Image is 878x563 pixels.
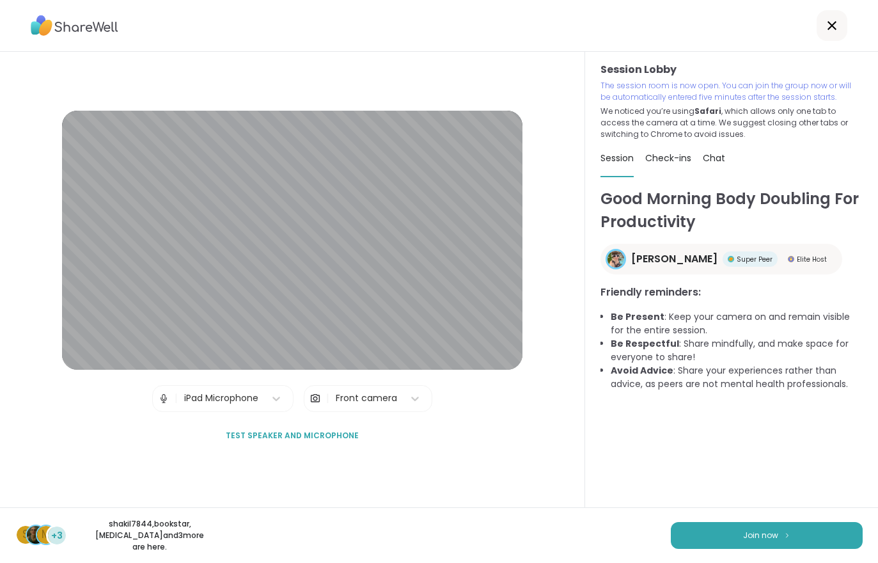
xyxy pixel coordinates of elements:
span: | [326,386,329,411]
div: iPad Microphone [184,392,258,405]
p: We noticed you’re using , which allows only one tab to access the camera at a time. We suggest cl... [600,106,863,140]
span: +3 [51,529,63,543]
button: Join now [671,522,863,549]
img: Camera [310,386,321,411]
span: Test speaker and microphone [226,430,359,441]
li: : Share mindfully, and make space for everyone to share! [611,337,863,364]
span: s [22,527,29,543]
span: Check-ins [645,152,691,164]
li: : Keep your camera on and remain visible for the entire session. [611,310,863,337]
p: The session room is now open. You can join the group now or will be automatically entered five mi... [600,80,863,103]
span: Chat [703,152,725,164]
img: Microphone [158,386,169,411]
span: Elite Host [797,255,827,264]
img: Adrienne_QueenOfTheDawn [608,251,624,267]
img: ShareWell Logomark [783,532,791,539]
b: Be Present [611,310,664,323]
span: Session [600,152,634,164]
b: Avoid Advice [611,364,673,377]
span: [PERSON_NAME] [631,251,717,267]
b: Be Respectful [611,337,679,350]
h1: Good Morning Body Doubling For Productivity [600,187,863,234]
img: ShareWell Logo [31,11,118,40]
span: M [42,527,51,543]
button: Test speaker and microphone [221,422,364,449]
li: : Share your experiences rather than advice, as peers are not mental health professionals. [611,364,863,391]
h3: Friendly reminders: [600,285,863,300]
p: shakil7844 , bookstar , [MEDICAL_DATA] and 3 more are here. [78,518,221,553]
b: Safari [694,106,721,116]
img: Elite Host [788,256,794,262]
img: bookstar [27,526,45,544]
img: Super Peer [728,256,734,262]
span: Super Peer [737,255,772,264]
a: Adrienne_QueenOfTheDawn[PERSON_NAME]Super PeerSuper PeerElite HostElite Host [600,244,842,274]
span: Join now [743,530,778,541]
span: | [175,386,178,411]
div: Front camera [336,392,397,405]
h3: Session Lobby [600,62,863,77]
